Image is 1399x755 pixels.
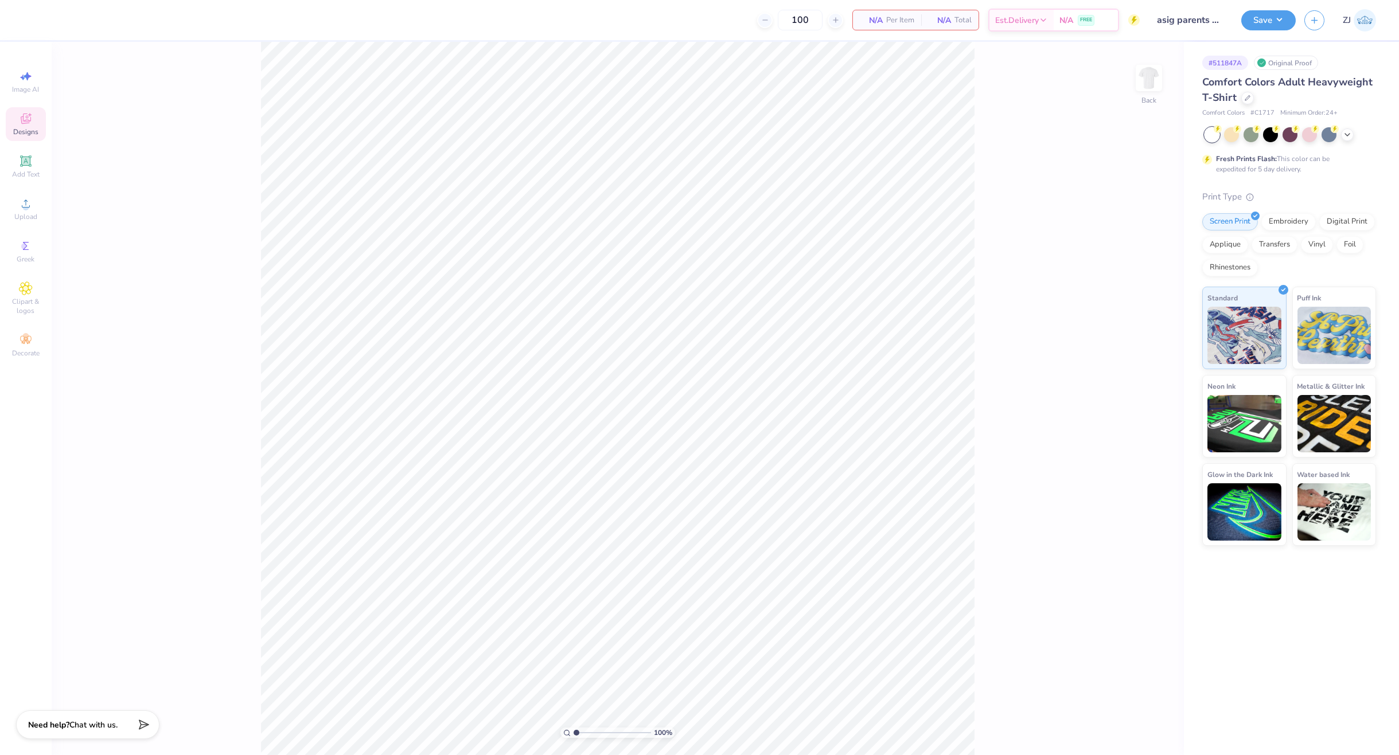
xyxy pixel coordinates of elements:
div: Vinyl [1301,236,1333,253]
div: Embroidery [1261,213,1316,230]
span: Puff Ink [1297,292,1322,304]
span: Neon Ink [1207,380,1236,392]
button: Save [1241,10,1296,30]
div: Original Proof [1254,56,1318,70]
div: Screen Print [1202,213,1258,230]
img: Puff Ink [1297,307,1371,364]
img: Neon Ink [1207,395,1281,452]
div: Transfers [1252,236,1297,253]
span: Add Text [12,170,40,179]
img: Glow in the Dark Ink [1207,483,1281,541]
a: ZJ [1343,9,1376,32]
img: Standard [1207,307,1281,364]
span: 100 % [654,727,672,738]
span: Glow in the Dark Ink [1207,468,1273,480]
span: Decorate [12,349,40,358]
span: N/A [1059,14,1073,26]
img: Water based Ink [1297,483,1371,541]
strong: Need help? [28,719,69,730]
span: # C1717 [1250,108,1275,118]
div: Print Type [1202,190,1376,204]
div: # 511847A [1202,56,1248,70]
span: Image AI [13,85,40,94]
strong: Fresh Prints Flash: [1216,154,1277,163]
span: Est. Delivery [995,14,1039,26]
span: Comfort Colors [1202,108,1245,118]
div: This color can be expedited for 5 day delivery. [1216,154,1357,174]
img: Metallic & Glitter Ink [1297,395,1371,452]
div: Applique [1202,236,1248,253]
span: Metallic & Glitter Ink [1297,380,1365,392]
span: Chat with us. [69,719,118,730]
input: – – [778,10,823,30]
span: FREE [1080,16,1092,24]
span: Designs [13,127,38,136]
span: N/A [928,14,951,26]
span: Upload [14,212,37,221]
img: Zhor Junavee Antocan [1354,9,1376,32]
input: Untitled Design [1148,9,1233,32]
span: Comfort Colors Adult Heavyweight T-Shirt [1202,75,1373,104]
img: Back [1137,66,1160,89]
div: Rhinestones [1202,259,1258,276]
div: Digital Print [1319,213,1375,230]
span: Per Item [886,14,914,26]
span: Standard [1207,292,1238,304]
div: Back [1141,95,1156,105]
span: Clipart & logos [6,297,46,315]
span: Greek [17,255,35,264]
span: ZJ [1343,14,1351,27]
span: Minimum Order: 24 + [1280,108,1338,118]
div: Foil [1336,236,1363,253]
span: Total [954,14,972,26]
span: N/A [860,14,883,26]
span: Water based Ink [1297,468,1350,480]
